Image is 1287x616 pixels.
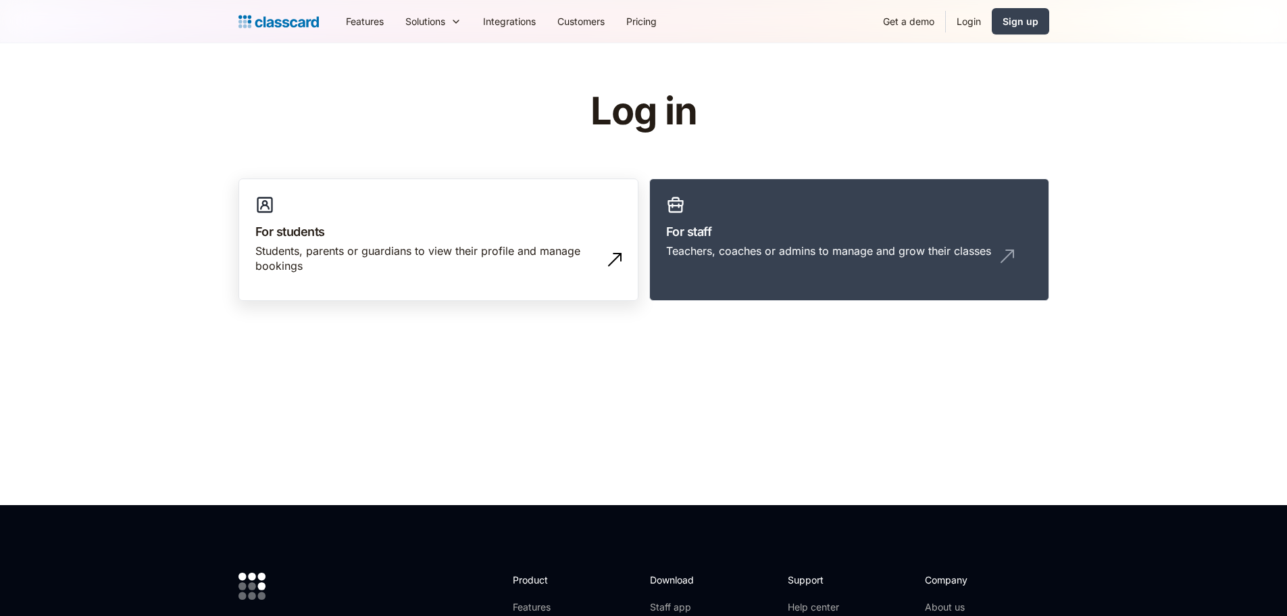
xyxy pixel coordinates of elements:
[925,573,1015,587] h2: Company
[472,6,547,37] a: Integrations
[429,91,858,133] h1: Log in
[513,573,585,587] h2: Product
[666,222,1032,241] h3: For staff
[946,6,992,37] a: Login
[238,12,319,31] a: Logo
[615,6,667,37] a: Pricing
[255,222,622,241] h3: For students
[395,6,472,37] div: Solutions
[650,573,705,587] h2: Download
[649,179,1049,302] a: For staffTeachers, coaches or admins to manage and grow their classes
[405,14,445,28] div: Solutions
[255,243,595,274] div: Students, parents or guardians to view their profile and manage bookings
[666,243,991,258] div: Teachers, coaches or admins to manage and grow their classes
[238,179,638,302] a: For studentsStudents, parents or guardians to view their profile and manage bookings
[1003,14,1038,28] div: Sign up
[788,600,842,614] a: Help center
[788,573,842,587] h2: Support
[925,600,1015,614] a: About us
[650,600,705,614] a: Staff app
[872,6,945,37] a: Get a demo
[992,8,1049,34] a: Sign up
[335,6,395,37] a: Features
[513,600,585,614] a: Features
[547,6,615,37] a: Customers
